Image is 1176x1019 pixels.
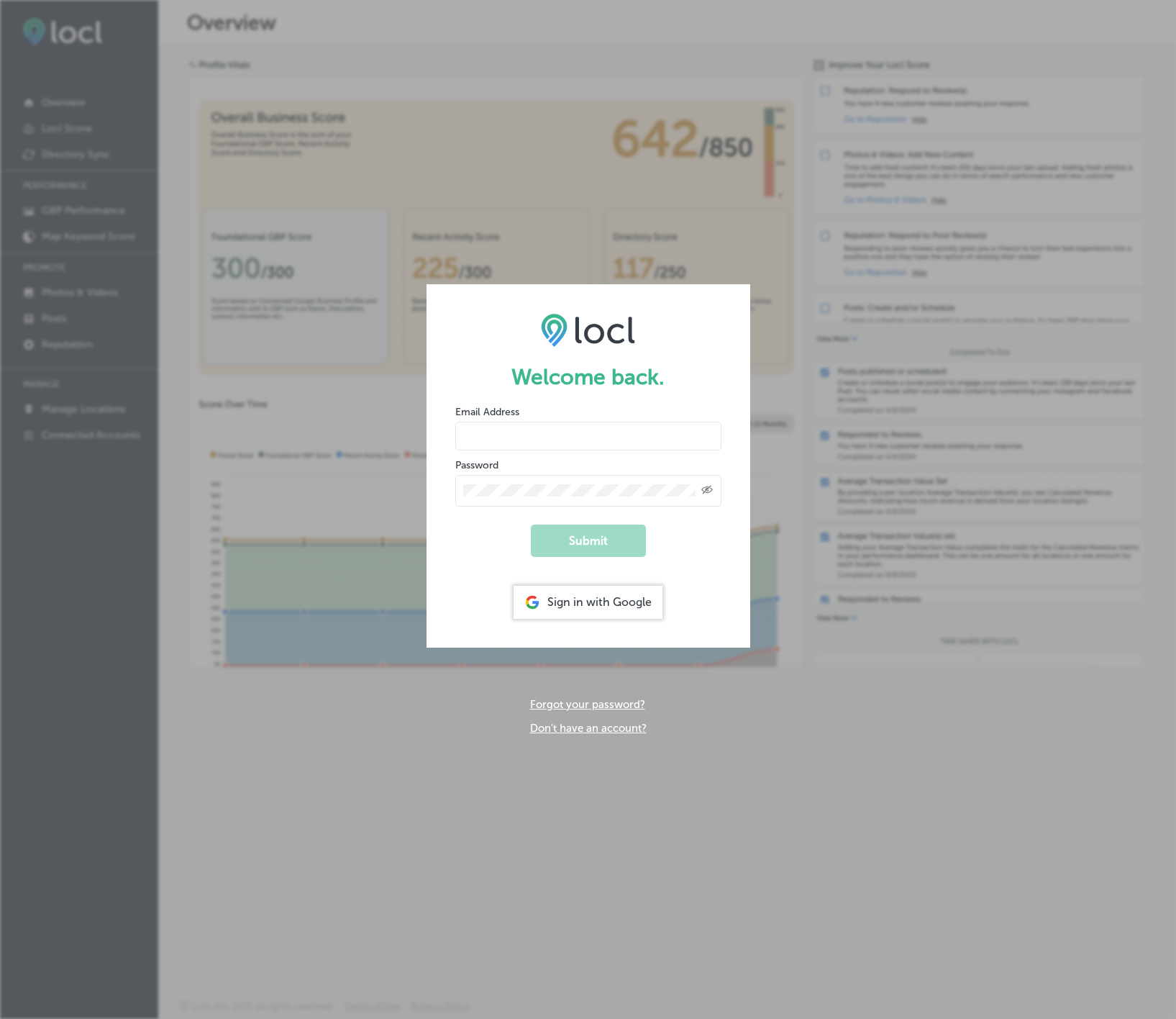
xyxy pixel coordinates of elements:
label: Email Address [455,406,519,418]
div: Sign in with Google [514,586,662,619]
button: Submit [531,525,646,557]
span: Toggle password visibility [701,484,713,497]
label: Password [455,459,498,471]
a: Forgot your password? [530,698,645,711]
img: LOCL logo [541,313,635,346]
h1: Welcome back. [455,364,721,390]
a: Don't have an account? [530,722,647,735]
